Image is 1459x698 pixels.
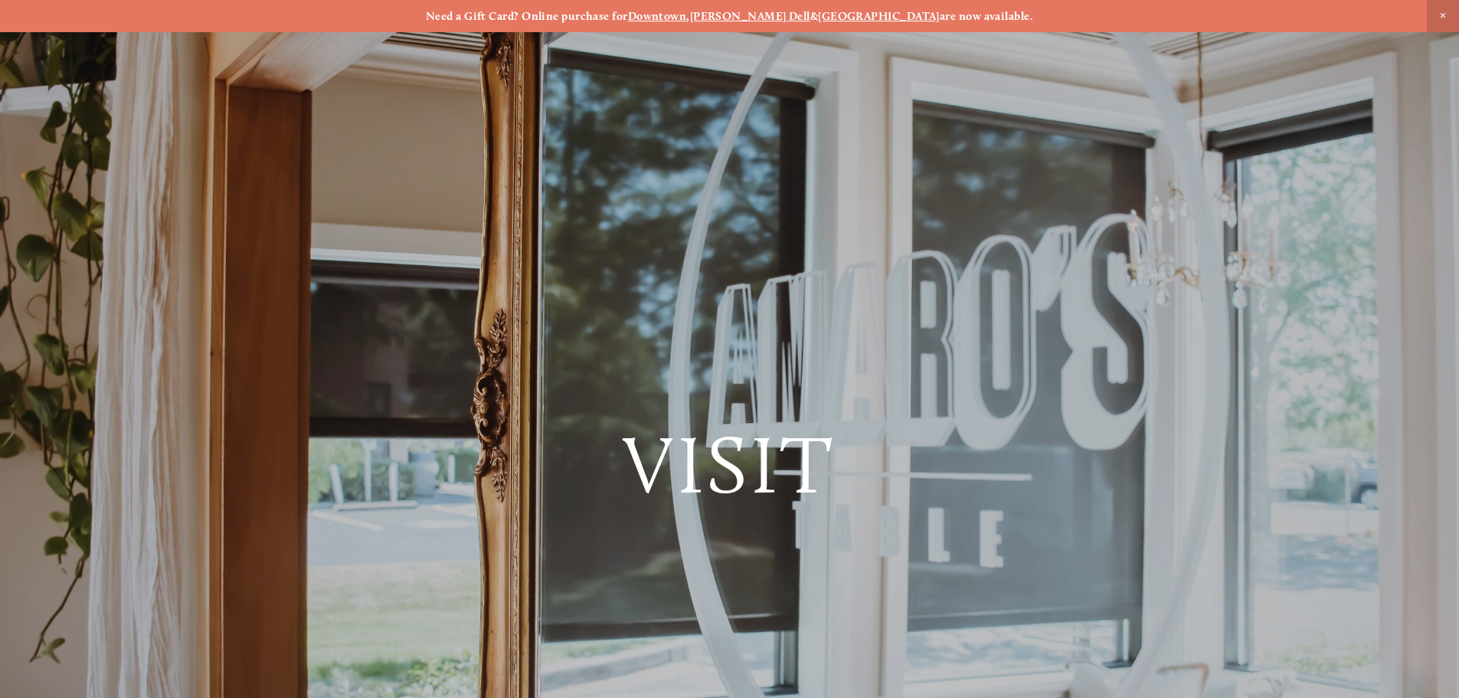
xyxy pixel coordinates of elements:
a: Downtown [628,9,687,23]
strong: , [686,9,689,23]
strong: are now available. [940,9,1033,23]
strong: & [810,9,818,23]
a: [PERSON_NAME] Dell [690,9,810,23]
a: [GEOGRAPHIC_DATA] [818,9,940,23]
span: Visit [623,416,836,513]
strong: Need a Gift Card? Online purchase for [426,9,628,23]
